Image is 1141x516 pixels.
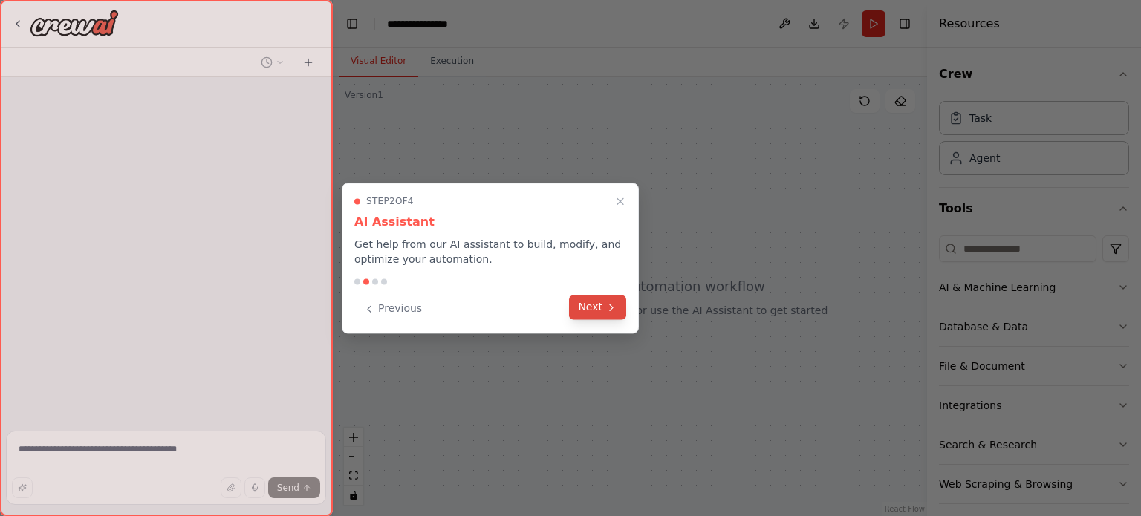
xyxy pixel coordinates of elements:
p: Get help from our AI assistant to build, modify, and optimize your automation. [354,237,626,267]
h3: AI Assistant [354,213,626,231]
button: Next [569,295,626,319]
button: Hide left sidebar [342,13,363,34]
button: Close walkthrough [611,192,629,210]
button: Previous [354,296,431,321]
span: Step 2 of 4 [366,195,414,207]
